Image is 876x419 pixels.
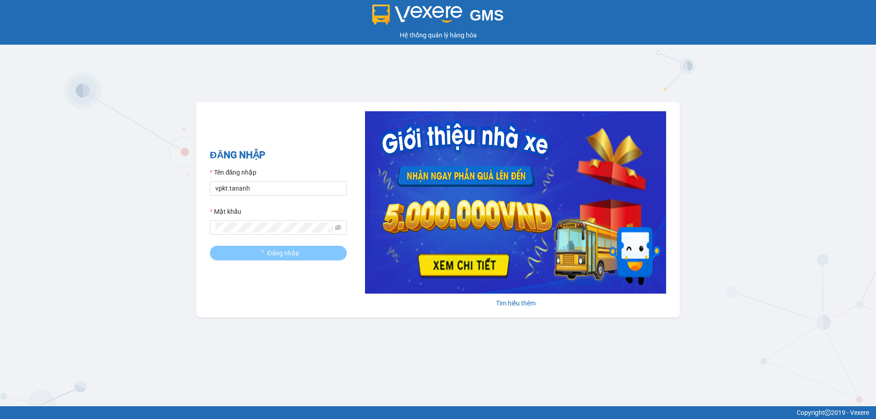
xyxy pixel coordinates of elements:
[267,248,299,258] span: Đăng nhập
[210,181,347,196] input: Tên đăng nhập
[210,148,347,163] h2: ĐĂNG NHẬP
[365,111,666,294] img: banner-0
[215,222,333,233] input: Mật khẩu
[824,409,831,416] span: copyright
[2,30,874,40] div: Hệ thống quản lý hàng hóa
[7,408,869,418] div: Copyright 2019 - Vexere
[372,14,504,21] a: GMS
[210,207,241,217] label: Mật khẩu
[210,167,256,177] label: Tên đăng nhập
[210,246,347,260] button: Đăng nhập
[469,7,504,24] span: GMS
[372,5,463,25] img: logo 2
[365,298,666,308] div: Tìm hiểu thêm
[257,250,267,256] span: loading
[335,224,341,231] span: eye-invisible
